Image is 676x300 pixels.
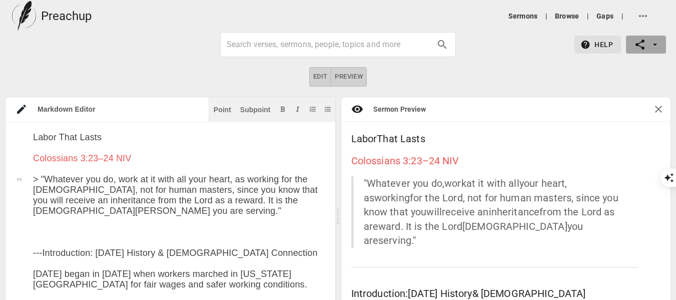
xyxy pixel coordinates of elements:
iframe: Drift Widget Chat Controller [626,250,664,288]
span: Edit [313,71,328,83]
div: Point [214,106,231,113]
span: [DATE] [408,287,437,299]
button: Subpoint [238,104,273,114]
span: serving [378,234,411,246]
input: Search sermons [227,37,432,53]
img: preachup-logo.png [12,1,36,31]
div: text alignment [309,67,367,87]
li: | [541,11,551,21]
button: Add bold text [278,104,288,114]
h5: Preachup [41,8,92,24]
span: Preview [335,71,363,83]
button: Help [574,36,621,54]
button: Add italic text [293,104,303,114]
li: | [583,11,592,21]
button: Preview [331,67,367,87]
span: working [374,192,410,204]
span: History [440,287,472,299]
span: your heart [519,177,565,189]
span: Help [582,39,613,51]
span: [DEMOGRAPHIC_DATA] [462,220,567,232]
a: Sermons [508,11,537,21]
span: work [444,177,466,189]
button: Add unordered list [323,104,333,114]
button: Insert point [212,104,233,114]
button: Edit [309,67,332,87]
a: Browse [555,11,579,21]
span: reward [369,220,401,232]
button: Add ordered list [308,104,318,114]
button: search [431,34,453,56]
div: Subpoint [240,106,271,113]
span: will [426,206,442,218]
div: That Lasts [341,132,671,150]
span: Colossians 3:23–24 NIV [351,155,459,167]
li: | [617,11,627,21]
span: inheritance [489,206,540,218]
a: Gaps [596,11,613,21]
div: Sermon Preview [363,104,426,114]
p: "Whatever you do, at it with all , as for the Lord, not for human masters, since you know that yo... [364,176,628,248]
span: Labor [351,133,377,145]
div: Markdown Editor [28,104,209,114]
